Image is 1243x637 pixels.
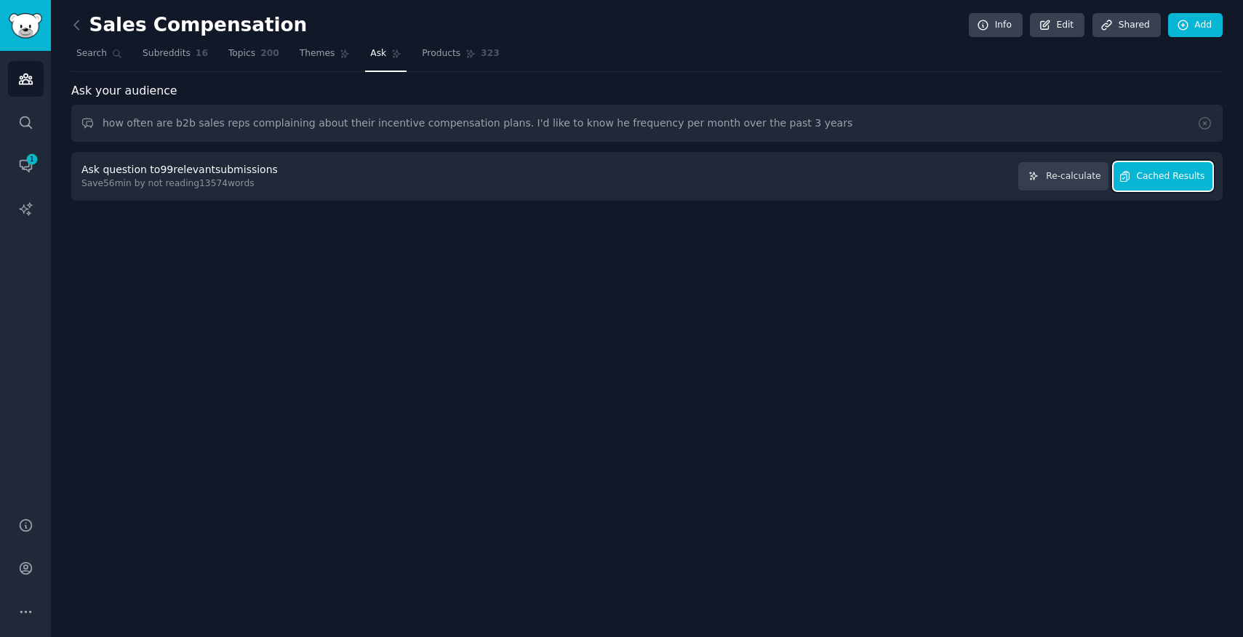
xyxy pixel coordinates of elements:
a: Topics200 [223,42,284,72]
div: Save 56 min by not reading 13574 words [81,177,283,191]
a: Shared [1092,13,1161,38]
a: Ask [365,42,407,72]
span: Re-calculate [1046,170,1100,183]
span: Topics [228,47,255,60]
span: Search [76,47,107,60]
a: Edit [1030,13,1084,38]
a: Add [1168,13,1223,38]
a: 1 [8,148,44,183]
div: Ask question to 99 relevant submissions [81,162,278,177]
span: 200 [260,47,279,60]
button: Re-calculate [1018,162,1108,191]
h2: Sales Compensation [71,14,307,37]
span: Themes [300,47,335,60]
a: Products323 [417,42,504,72]
span: Ask [370,47,386,60]
a: Themes [295,42,356,72]
input: Ask this audience a question... [71,105,1223,142]
a: Subreddits16 [137,42,213,72]
span: 323 [481,47,500,60]
span: Subreddits [143,47,191,60]
span: Products [422,47,460,60]
span: 16 [196,47,208,60]
a: Info [969,13,1023,38]
span: 1 [25,154,39,164]
span: Cached Results [1137,170,1205,183]
a: Search [71,42,127,72]
span: Ask your audience [71,82,177,100]
button: Cached Results [1114,162,1212,191]
img: GummySearch logo [9,13,42,39]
